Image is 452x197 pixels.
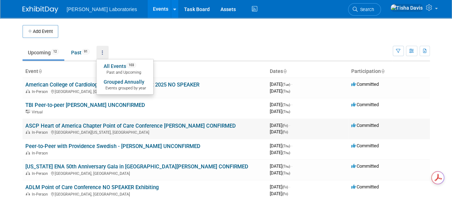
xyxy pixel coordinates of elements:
span: [DATE] [270,184,290,189]
span: (Thu) [282,164,290,168]
img: In-Person Event [26,130,30,134]
span: - [291,143,292,148]
span: - [291,82,292,87]
span: Search [358,7,374,12]
span: (Thu) [282,171,290,175]
span: (Fri) [282,192,288,196]
img: In-Person Event [26,89,30,93]
span: Committed [351,102,379,107]
span: [DATE] [270,123,290,128]
img: In-Person Event [26,192,30,196]
img: Tisha Davis [390,4,423,12]
span: (Fri) [282,185,288,189]
span: [DATE] [270,150,290,155]
span: [DATE] [270,82,292,87]
a: Peer-to-Peer with Providence Swedish - [PERSON_NAME] UNCONFIRMED [25,143,200,149]
span: (Fri) [282,130,288,134]
div: [GEOGRAPHIC_DATA], [GEOGRAPHIC_DATA] [25,191,264,197]
span: 12 [51,49,59,54]
a: Search [348,3,381,16]
span: Committed [351,184,379,189]
span: (Tue) [282,83,290,87]
span: In-Person [32,130,50,135]
div: [GEOGRAPHIC_DATA], [GEOGRAPHIC_DATA] [25,170,264,176]
a: TBI Peer-to-peer [PERSON_NAME] UNCONFIRMED [25,102,145,108]
span: Committed [351,163,379,169]
img: In-Person Event [26,151,30,154]
span: (Thu) [282,151,290,155]
span: (Thu) [282,110,290,114]
span: [DATE] [270,191,288,196]
a: ADLM Point of Care Conference NO SPEAKER Exhibiting [25,184,159,191]
span: [DATE] [270,170,290,176]
span: (Thu) [282,144,290,148]
span: 103 [126,63,136,68]
a: Sort by Event Name [38,68,42,74]
span: [DATE] [270,102,292,107]
a: Past91 [66,46,95,59]
span: (Thu) [282,89,290,93]
span: [DATE] [270,109,290,114]
span: - [291,163,292,169]
a: Sort by Participation Type [381,68,384,74]
th: Dates [267,65,348,78]
a: American College of Cardiology (ACC) Quality Summit 2025 NO SPEAKER [25,82,199,88]
span: (Fri) [282,124,288,128]
span: Committed [351,143,379,148]
span: [DATE] [270,143,292,148]
img: Virtual Event [26,110,30,113]
span: - [289,184,290,189]
span: [DATE] [270,88,290,94]
div: [GEOGRAPHIC_DATA][US_STATE], [GEOGRAPHIC_DATA] [25,129,264,135]
span: Committed [351,123,379,128]
span: [DATE] [270,163,292,169]
img: In-Person Event [26,171,30,175]
span: Committed [351,82,379,87]
span: - [291,102,292,107]
a: Grouped AnnuallyEvents grouped by year [96,77,153,93]
th: Participation [348,65,430,78]
span: (Thu) [282,103,290,107]
span: Past and Upcoming [104,70,146,75]
span: - [289,123,290,128]
span: In-Person [32,171,50,176]
span: In-Person [32,151,50,156]
a: Sort by Start Date [283,68,287,74]
span: [DATE] [270,129,288,134]
span: Events grouped by year [104,85,146,91]
span: In-Person [32,192,50,197]
span: [PERSON_NAME] Laboratories [67,6,137,12]
a: Upcoming12 [23,46,64,59]
div: [GEOGRAPHIC_DATA], [GEOGRAPHIC_DATA] [25,88,264,94]
a: [US_STATE] ENA 50th Anniversary Gala in [GEOGRAPHIC_DATA][PERSON_NAME] CONFIRMED [25,163,248,170]
span: In-Person [32,89,50,94]
a: All Events103 Past and Upcoming [96,61,153,77]
th: Event [23,65,267,78]
button: Add Event [23,25,58,38]
img: ExhibitDay [23,6,58,13]
a: ASCP Heart of America Chapter Point of Care Conference [PERSON_NAME] CONFIRMED [25,123,236,129]
span: Virtual [32,110,45,114]
span: 91 [82,49,90,54]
